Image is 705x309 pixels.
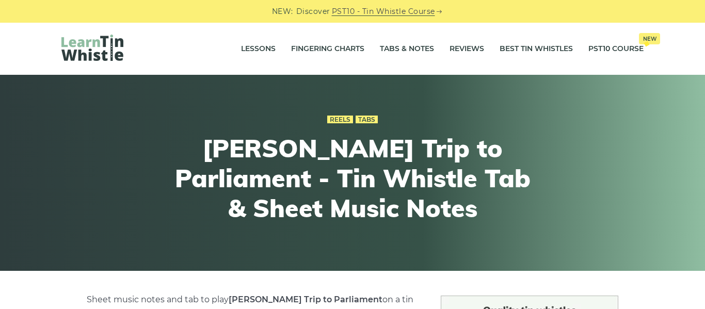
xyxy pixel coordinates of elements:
[327,116,353,124] a: Reels
[380,36,434,62] a: Tabs & Notes
[291,36,364,62] a: Fingering Charts
[61,35,123,61] img: LearnTinWhistle.com
[241,36,276,62] a: Lessons
[639,33,660,44] span: New
[500,36,573,62] a: Best Tin Whistles
[450,36,484,62] a: Reviews
[356,116,378,124] a: Tabs
[163,134,542,223] h1: [PERSON_NAME] Trip to Parliament - Tin Whistle Tab & Sheet Music Notes
[229,295,382,304] strong: [PERSON_NAME] Trip to Parliament
[588,36,644,62] a: PST10 CourseNew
